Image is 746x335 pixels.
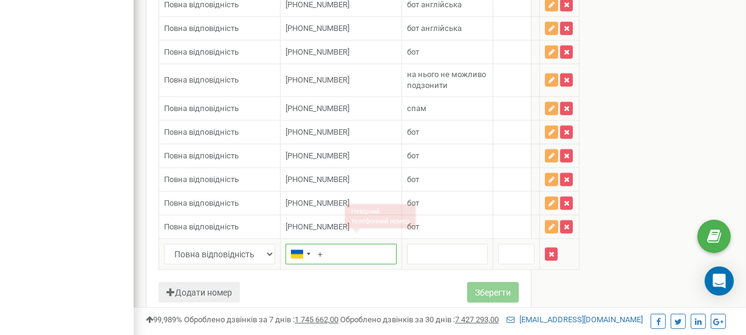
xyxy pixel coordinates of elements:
[164,104,239,113] span: Повна відповідність
[164,24,239,33] span: Повна відповідність
[407,24,462,33] span: бот англійська
[407,198,419,208] span: бот
[286,175,349,184] span: [PHONE_NUMBER]
[164,151,239,160] span: Повна відповідність
[286,47,349,56] span: [PHONE_NUMBER]
[455,315,499,324] u: 7 427 293,00
[407,127,419,137] span: бот
[286,222,349,231] span: [PHONE_NUMBER]
[407,151,419,160] span: бот
[286,104,349,113] span: [PHONE_NUMBER]
[286,245,314,264] div: Telephone country code
[184,315,338,324] span: Оброблено дзвінків за 7 днів :
[407,70,486,90] span: на нього не можливо подзонити
[295,315,338,324] u: 1 745 662,00
[164,222,239,231] span: Повна відповідність
[344,203,417,229] div: Невірний телефонний номер
[467,282,519,303] button: Зберегти
[286,127,349,137] span: [PHONE_NUMBER]
[705,266,734,296] div: Open Intercom Messenger
[407,104,426,113] span: спам
[286,198,349,208] span: [PHONE_NUMBER]
[164,47,239,56] span: Повна відповідність
[164,75,239,84] span: Повна відповідність
[164,175,239,184] span: Повна відповідність
[164,127,239,137] span: Повна відповідність
[286,75,349,84] span: [PHONE_NUMBER]
[407,47,419,56] span: бот
[146,315,182,324] span: 99,989%
[545,248,558,261] button: Видалити
[507,315,643,324] a: [EMAIL_ADDRESS][DOMAIN_NAME]
[286,151,349,160] span: [PHONE_NUMBER]
[164,198,239,208] span: Повна відповідність
[407,175,419,184] span: бот
[159,282,240,303] button: Додати номер
[286,24,349,33] span: [PHONE_NUMBER]
[286,244,397,265] input: 050 123 4567
[340,315,499,324] span: Оброблено дзвінків за 30 днів :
